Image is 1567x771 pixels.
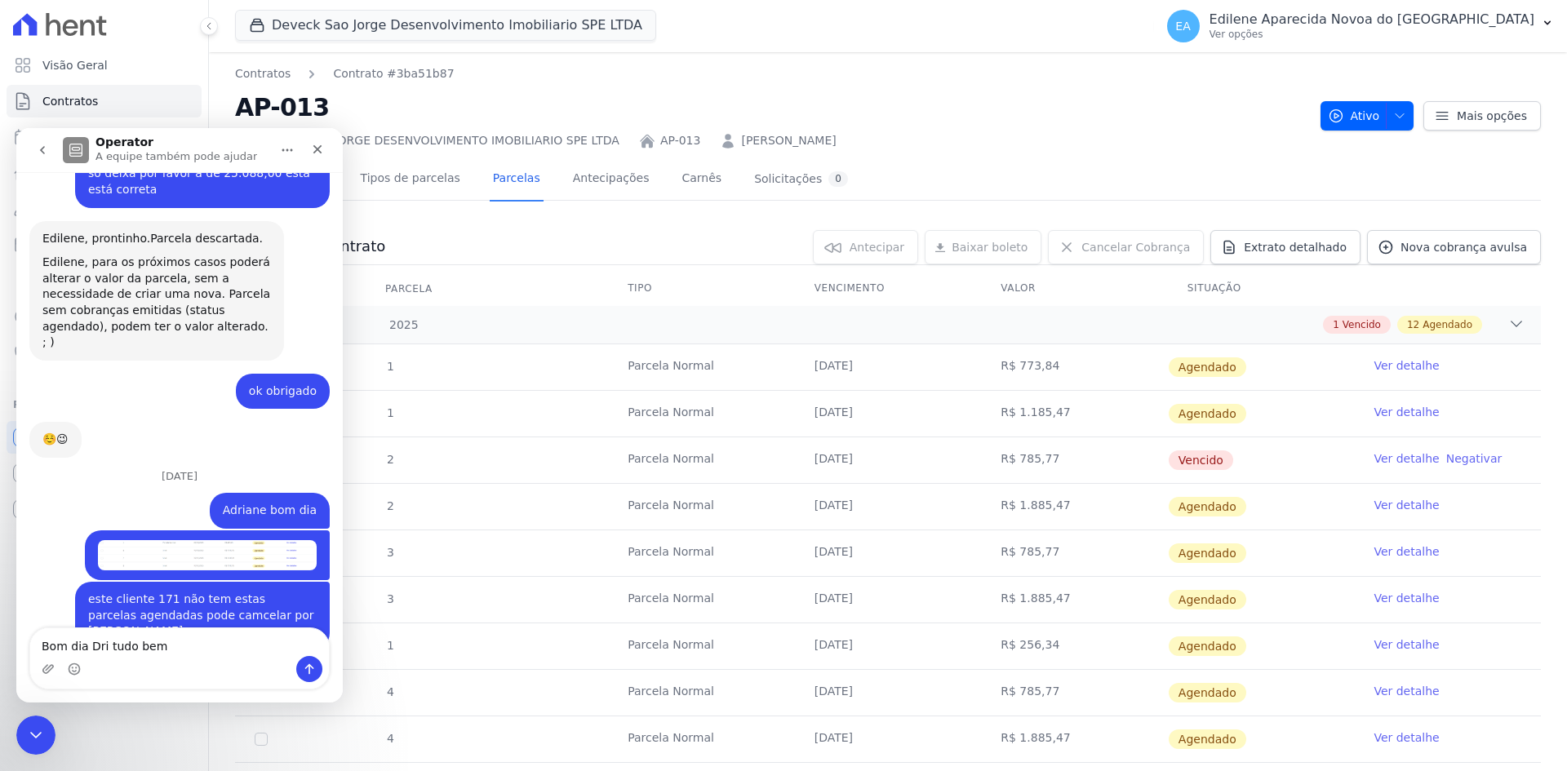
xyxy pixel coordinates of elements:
[357,158,464,202] a: Tipos de parcelas
[7,193,202,225] a: Clientes
[16,128,343,702] iframe: Intercom live chat
[981,484,1168,530] td: R$ 1.885,47
[1374,543,1439,560] a: Ver detalhe
[678,158,725,202] a: Carnês
[570,158,653,202] a: Antecipações
[235,65,291,82] a: Contratos
[7,300,202,333] a: Crédito
[981,716,1168,762] td: R$ 1.885,47
[1446,452,1503,465] a: Negativar
[1154,3,1567,49] button: EA Edilene Aparecida Novoa do [GEOGRAPHIC_DATA] Ver opções
[981,272,1168,306] th: Valor
[795,577,982,623] td: [DATE]
[1401,239,1527,255] span: Nova cobrança avulsa
[1374,497,1439,513] a: Ver detalhe
[795,272,982,306] th: Vencimento
[16,716,55,755] iframe: Intercom live chat
[7,421,202,454] a: Recebíveis
[608,623,795,669] td: Parcela Normal
[795,437,982,483] td: [DATE]
[13,294,65,330] div: ☺️😉
[608,437,795,483] td: Parcela Normal
[13,343,313,365] div: [DATE]
[608,484,795,530] td: Parcela Normal
[7,228,202,261] a: Minha Carteira
[795,716,982,762] td: [DATE]
[981,391,1168,436] td: R$ 1.185,47
[59,454,313,521] div: este cliente 171 não tem estas parcelas agendadas pode camcelar por [PERSON_NAME]
[1374,450,1439,467] a: Ver detalhe
[235,89,1307,126] h2: AP-013
[385,592,394,605] span: 3
[13,402,313,454] div: Edilene diz…
[72,463,300,512] div: este cliente 171 não tem estas parcelas agendadas pode camcelar por [PERSON_NAME]
[42,93,98,109] span: Contratos
[385,732,394,745] span: 4
[981,437,1168,483] td: R$ 785,77
[7,457,202,490] a: Conta Hent
[235,10,656,41] button: Deveck Sao Jorge Desenvolvimento Imobiliario SPE LTDA
[1423,317,1472,332] span: Agendado
[193,365,313,401] div: Adriane bom dia
[795,344,982,390] td: [DATE]
[1169,683,1246,702] span: Agendado
[1210,28,1534,41] p: Ver opções
[385,360,394,373] span: 1
[1210,11,1534,28] p: Edilene Aparecida Novoa do [GEOGRAPHIC_DATA]
[608,670,795,716] td: Parcela Normal
[1367,230,1541,264] a: Nova cobrança avulsa
[255,733,268,746] input: default
[608,391,795,436] td: Parcela Normal
[7,336,202,369] a: Negativação
[1169,636,1246,656] span: Agendado
[1169,404,1246,423] span: Agendado
[1333,317,1339,332] span: 1
[7,121,202,153] a: Parcelas
[1321,101,1414,131] button: Ativo
[608,344,795,390] td: Parcela Normal
[7,264,202,297] a: Transferências
[1374,404,1439,420] a: Ver detalhe
[981,577,1168,623] td: R$ 1.885,47
[981,670,1168,716] td: R$ 785,77
[608,716,795,762] td: Parcela Normal
[26,304,52,320] div: ☺️😉
[280,528,306,554] button: Enviar uma mensagem
[490,158,544,202] a: Parcelas
[366,273,452,305] div: Parcela
[981,623,1168,669] td: R$ 256,34
[7,85,202,117] a: Contratos
[1210,230,1361,264] a: Extrato detalhado
[13,294,313,343] div: Adriane diz…
[1244,239,1347,255] span: Extrato detalhado
[1169,543,1246,563] span: Agendado
[1374,683,1439,699] a: Ver detalhe
[751,158,851,202] a: Solicitações0
[25,534,38,547] button: Upload do anexo
[1423,101,1541,131] a: Mais opções
[795,670,982,716] td: [DATE]
[385,685,394,698] span: 4
[13,395,195,414] div: Plataformas
[51,534,64,547] button: Selecionador de Emoji
[1169,590,1246,609] span: Agendado
[608,530,795,576] td: Parcela Normal
[13,454,313,534] div: Edilene diz…
[385,546,394,559] span: 3
[1328,101,1380,131] span: Ativo
[7,157,202,189] a: Lotes
[795,623,982,669] td: [DATE]
[235,132,619,149] div: DEVECK SAO JORGE DESENVOLVIMENTO IMOBILIARIO SPE LTDA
